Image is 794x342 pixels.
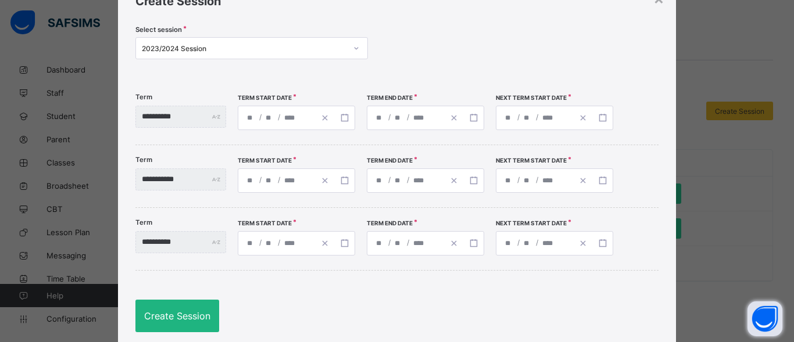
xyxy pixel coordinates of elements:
[516,237,521,247] span: /
[135,218,152,226] label: Term
[387,175,392,185] span: /
[367,157,413,164] span: Term End Date
[367,94,413,101] span: Term End Date
[516,112,521,122] span: /
[277,237,281,247] span: /
[406,175,410,185] span: /
[387,237,392,247] span: /
[135,93,152,101] label: Term
[387,112,392,122] span: /
[535,112,539,122] span: /
[238,94,292,101] span: Term Start Date
[142,44,346,53] div: 2023/2024 Session
[135,156,152,164] label: Term
[535,175,539,185] span: /
[406,112,410,122] span: /
[144,310,210,322] span: Create Session
[238,157,292,164] span: Term Start Date
[747,301,782,336] button: Open asap
[135,26,182,34] span: Select session
[406,237,410,247] span: /
[516,175,521,185] span: /
[277,175,281,185] span: /
[496,219,567,226] span: Next Term Start Date
[496,94,567,101] span: Next Term Start Date
[238,219,292,226] span: Term Start Date
[496,157,567,164] span: Next Term Start Date
[258,112,263,122] span: /
[367,219,413,226] span: Term End Date
[277,112,281,122] span: /
[258,237,263,247] span: /
[535,237,539,247] span: /
[258,175,263,185] span: /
